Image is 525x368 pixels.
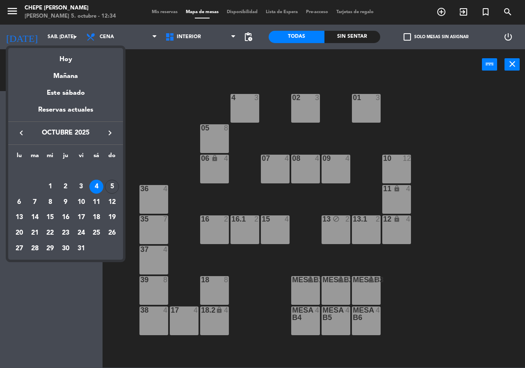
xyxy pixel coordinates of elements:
[105,195,119,209] div: 12
[43,210,57,224] div: 15
[59,242,73,256] div: 30
[73,225,89,241] td: 24 de octubre de 2025
[12,242,26,256] div: 27
[42,151,58,164] th: miércoles
[43,242,57,256] div: 29
[89,195,103,209] div: 11
[8,65,123,82] div: Mañana
[28,195,42,209] div: 7
[59,195,73,209] div: 9
[42,179,58,194] td: 1 de octubre de 2025
[73,179,89,194] td: 3 de octubre de 2025
[89,180,103,194] div: 4
[12,226,26,240] div: 20
[16,128,26,138] i: keyboard_arrow_left
[27,241,43,256] td: 28 de octubre de 2025
[73,241,89,256] td: 31 de octubre de 2025
[103,128,117,138] button: keyboard_arrow_right
[58,225,73,241] td: 23 de octubre de 2025
[104,225,120,241] td: 26 de octubre de 2025
[11,241,27,256] td: 27 de octubre de 2025
[28,242,42,256] div: 28
[11,210,27,225] td: 13 de octubre de 2025
[105,180,119,194] div: 5
[89,194,105,210] td: 11 de octubre de 2025
[11,163,120,179] td: OCT.
[8,48,123,65] div: Hoy
[59,210,73,224] div: 16
[29,128,103,138] span: octubre 2025
[104,151,120,164] th: domingo
[58,151,73,164] th: jueves
[74,195,88,209] div: 10
[11,194,27,210] td: 6 de octubre de 2025
[42,194,58,210] td: 8 de octubre de 2025
[28,210,42,224] div: 14
[43,195,57,209] div: 8
[73,151,89,164] th: viernes
[58,210,73,225] td: 16 de octubre de 2025
[42,241,58,256] td: 29 de octubre de 2025
[89,151,105,164] th: sábado
[104,179,120,194] td: 5 de octubre de 2025
[27,151,43,164] th: martes
[11,151,27,164] th: lunes
[73,194,89,210] td: 10 de octubre de 2025
[42,210,58,225] td: 15 de octubre de 2025
[8,105,123,121] div: Reservas actuales
[104,194,120,210] td: 12 de octubre de 2025
[73,210,89,225] td: 17 de octubre de 2025
[42,225,58,241] td: 22 de octubre de 2025
[27,210,43,225] td: 14 de octubre de 2025
[89,210,103,224] div: 18
[59,180,73,194] div: 2
[89,225,105,241] td: 25 de octubre de 2025
[58,241,73,256] td: 30 de octubre de 2025
[74,242,88,256] div: 31
[11,225,27,241] td: 20 de octubre de 2025
[12,195,26,209] div: 6
[58,194,73,210] td: 9 de octubre de 2025
[89,226,103,240] div: 25
[104,210,120,225] td: 19 de octubre de 2025
[58,179,73,194] td: 2 de octubre de 2025
[28,226,42,240] div: 21
[27,225,43,241] td: 21 de octubre de 2025
[89,179,105,194] td: 4 de octubre de 2025
[14,128,29,138] button: keyboard_arrow_left
[89,210,105,225] td: 18 de octubre de 2025
[8,82,123,105] div: Este sábado
[105,226,119,240] div: 26
[43,226,57,240] div: 22
[74,180,88,194] div: 3
[105,210,119,224] div: 19
[59,226,73,240] div: 23
[27,194,43,210] td: 7 de octubre de 2025
[74,226,88,240] div: 24
[12,210,26,224] div: 13
[74,210,88,224] div: 17
[105,128,115,138] i: keyboard_arrow_right
[43,180,57,194] div: 1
